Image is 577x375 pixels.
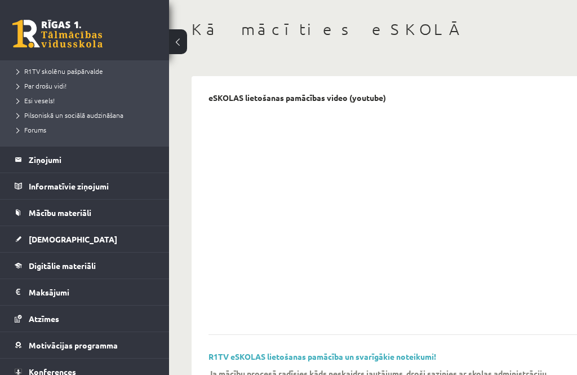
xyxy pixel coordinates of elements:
[15,306,155,332] a: Atzīmes
[15,200,155,226] a: Mācību materiāli
[17,111,123,120] span: Pilsoniskā un sociālā audzināšana
[29,279,155,305] legend: Maksājumi
[15,279,155,305] a: Maksājumi
[29,173,155,199] legend: Informatīvie ziņojumi
[17,110,158,120] a: Pilsoniskā un sociālā audzināšana
[29,208,91,218] span: Mācību materiāli
[29,261,96,271] span: Digitālie materiāli
[17,125,46,134] span: Forums
[29,234,117,244] span: [DEMOGRAPHIC_DATA]
[15,226,155,252] a: [DEMOGRAPHIC_DATA]
[29,147,155,173] legend: Ziņojumi
[17,67,103,76] span: R1TV skolēnu pašpārvalde
[17,96,55,105] span: Esi vesels!
[29,314,59,324] span: Atzīmes
[208,93,386,103] p: eSKOLAS lietošanas pamācības video (youtube)
[17,81,158,91] a: Par drošu vidi!
[17,66,158,76] a: R1TV skolēnu pašpārvalde
[17,125,158,135] a: Forums
[15,147,155,173] a: Ziņojumi
[15,173,155,199] a: Informatīvie ziņojumi
[208,351,436,361] a: R1TV eSKOLAS lietošanas pamācība un svarīgākie noteikumi!
[15,332,155,358] a: Motivācijas programma
[29,340,118,350] span: Motivācijas programma
[17,81,66,90] span: Par drošu vidi!
[15,253,155,279] a: Digitālie materiāli
[12,20,103,48] a: Rīgas 1. Tālmācības vidusskola
[17,95,158,105] a: Esi vesels!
